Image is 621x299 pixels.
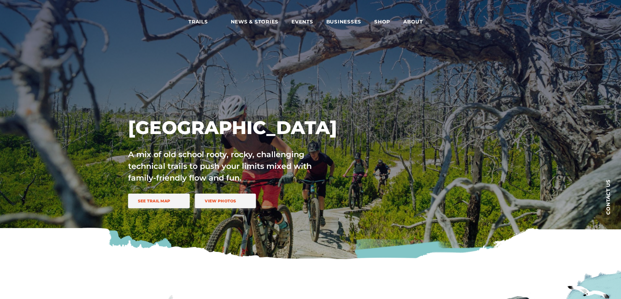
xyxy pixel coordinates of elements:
[595,169,621,224] a: Contact us
[231,19,279,25] span: News & Stories
[291,19,313,25] span: Events
[195,194,256,208] a: View Photos trail icon
[128,149,326,184] p: A mix of old school rooty, rocky, challenging technical trails to push your limits mixed with fam...
[128,194,190,208] a: See Trail Map trail icon
[606,179,611,215] span: Contact us
[128,116,369,139] h1: [GEOGRAPHIC_DATA]
[205,198,236,203] span: View Photos
[188,19,218,25] span: Trails
[326,19,362,25] span: Businesses
[138,198,170,203] span: See Trail Map
[374,19,390,25] span: Shop
[403,19,433,25] span: About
